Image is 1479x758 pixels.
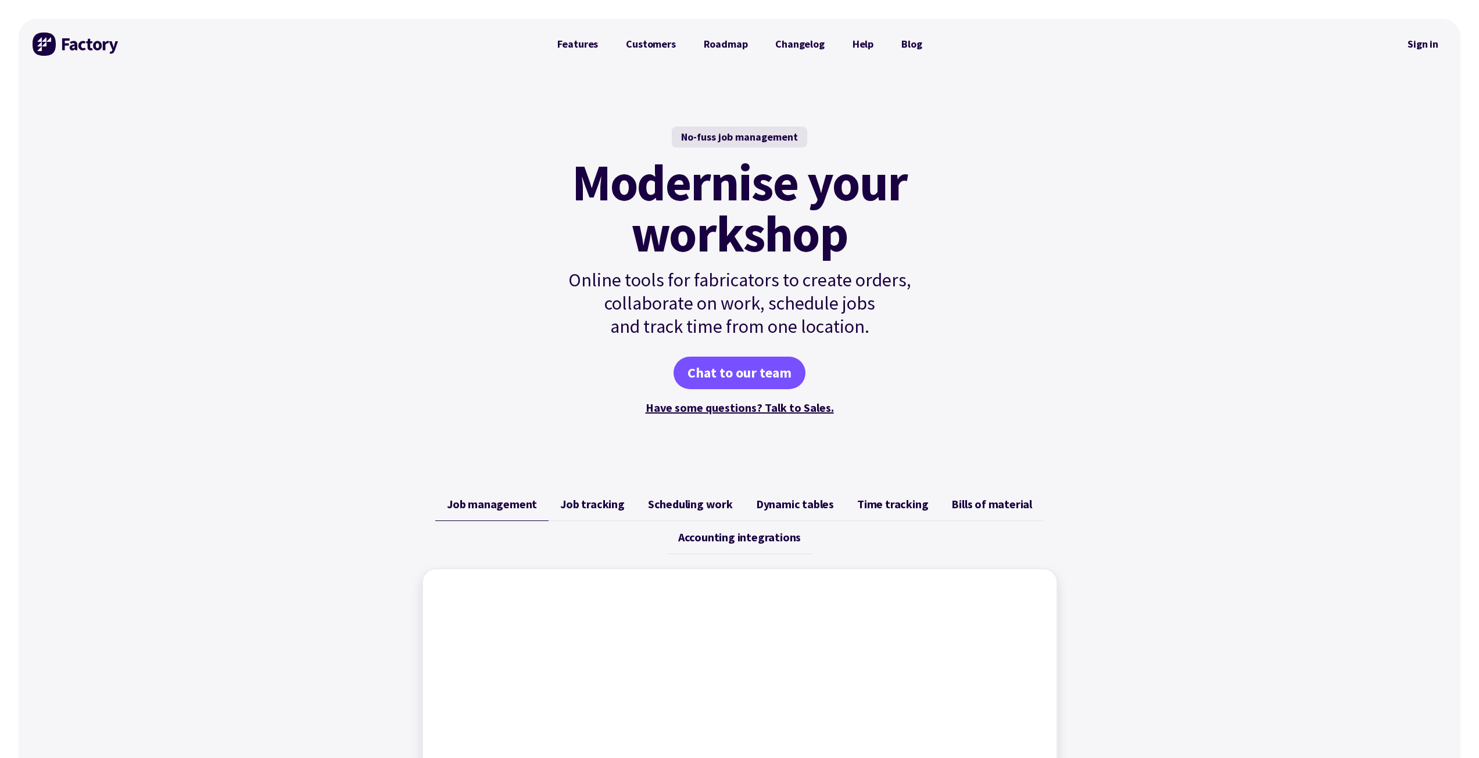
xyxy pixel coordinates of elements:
span: Accounting integrations [678,530,801,544]
nav: Secondary Navigation [1399,31,1446,58]
a: Roadmap [690,33,762,56]
a: Blog [887,33,936,56]
span: Bills of material [951,497,1032,511]
a: Help [839,33,887,56]
span: Scheduling work [648,497,733,511]
a: Changelog [761,33,838,56]
p: Online tools for fabricators to create orders, collaborate on work, schedule jobs and track time ... [543,268,936,338]
span: Job management [447,497,537,511]
a: Customers [612,33,689,56]
a: Chat to our team [674,357,805,389]
span: Time tracking [857,497,928,511]
div: No-fuss job management [672,127,807,148]
a: Features [543,33,613,56]
span: Job tracking [560,497,625,511]
a: Sign in [1399,31,1446,58]
nav: Primary Navigation [543,33,936,56]
span: Dynamic tables [756,497,834,511]
mark: Modernise your workshop [572,157,907,259]
a: Have some questions? Talk to Sales. [646,400,834,415]
img: Factory [33,33,120,56]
